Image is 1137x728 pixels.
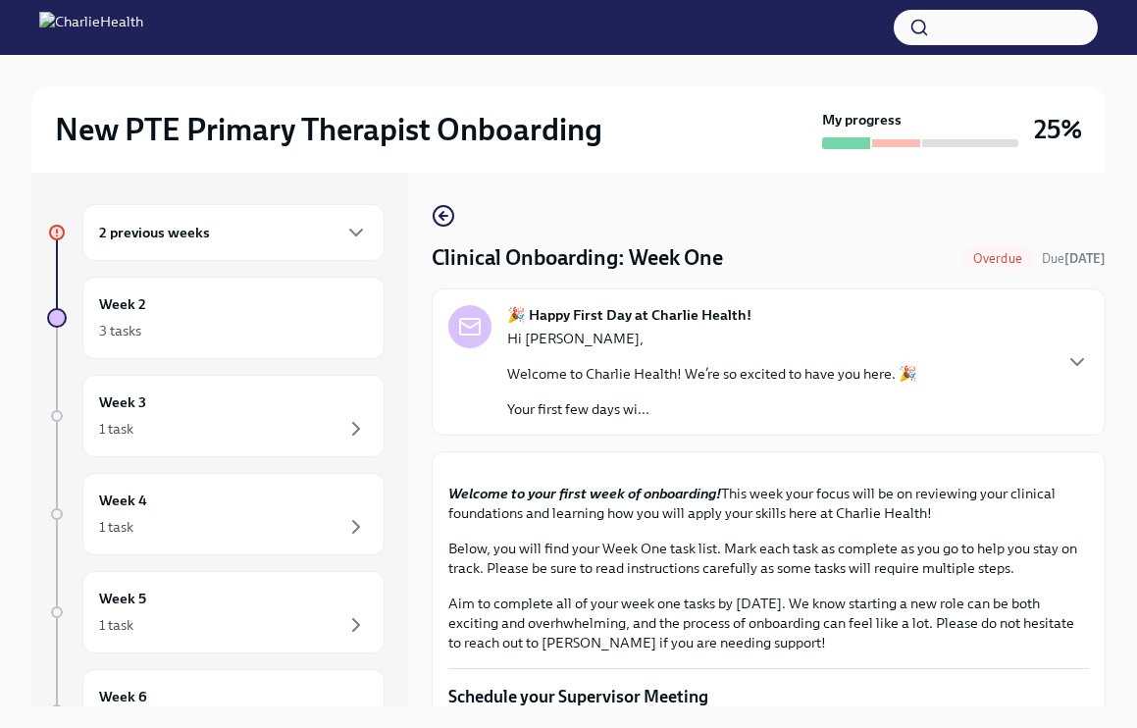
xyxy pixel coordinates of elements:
strong: My progress [822,110,902,130]
h3: 25% [1034,112,1082,147]
span: Overdue [961,251,1034,266]
img: CharlieHealth [39,12,143,43]
h6: 2 previous weeks [99,222,210,243]
p: Welcome to Charlie Health! We’re so excited to have you here. 🎉 [507,364,917,384]
div: 2 previous weeks [82,204,385,261]
h6: Week 4 [99,490,147,511]
strong: Welcome to your first week of onboarding! [448,485,721,502]
div: 3 tasks [99,321,141,340]
p: Your first few days wi... [507,399,917,419]
p: Aim to complete all of your week one tasks by [DATE]. We know starting a new role can be both exc... [448,594,1089,652]
div: 1 task [99,615,133,635]
strong: [DATE] [1064,251,1106,266]
h2: New PTE Primary Therapist Onboarding [55,110,602,149]
p: Schedule your Supervisor Meeting [448,685,1089,708]
a: Week 41 task [47,473,385,555]
a: Week 23 tasks [47,277,385,359]
a: Week 51 task [47,571,385,653]
h6: Week 5 [99,588,146,609]
p: This week your focus will be on reviewing your clinical foundations and learning how you will app... [448,484,1089,523]
h6: Week 2 [99,293,146,315]
span: Due [1042,251,1106,266]
a: Week 31 task [47,375,385,457]
h6: Week 3 [99,391,146,413]
p: Hi [PERSON_NAME], [507,329,917,348]
strong: 🎉 Happy First Day at Charlie Health! [507,305,751,325]
span: October 4th, 2025 07:00 [1042,249,1106,268]
div: 1 task [99,419,133,439]
p: Below, you will find your Week One task list. Mark each task as complete as you go to help you st... [448,539,1089,578]
h6: Week 6 [99,686,147,707]
h4: Clinical Onboarding: Week One [432,243,723,273]
div: 1 task [99,517,133,537]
